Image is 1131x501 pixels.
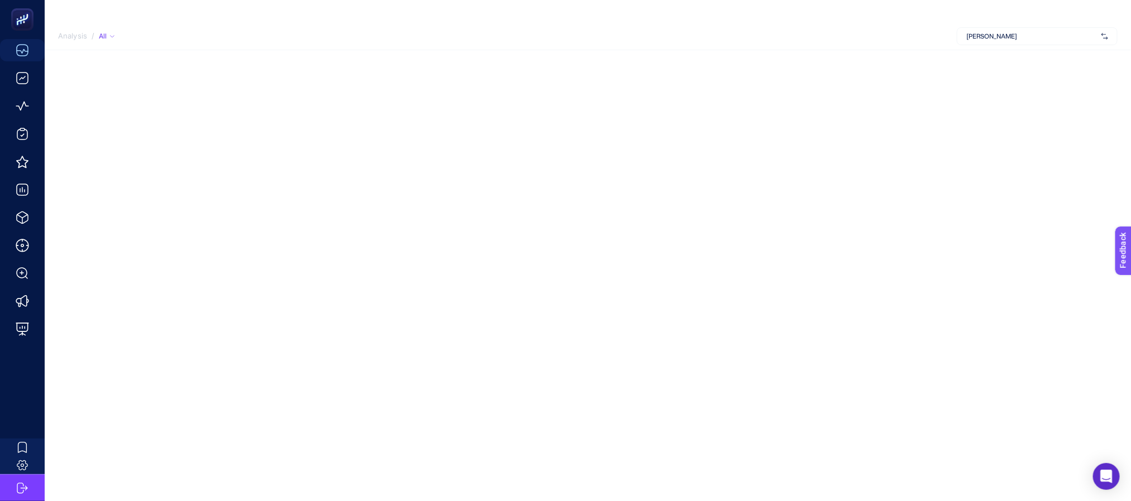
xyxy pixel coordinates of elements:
[1093,463,1120,490] div: Open Intercom Messenger
[92,31,94,40] span: /
[58,32,87,41] span: Analysis
[1101,31,1108,42] img: svg%3e
[966,32,1097,41] span: [PERSON_NAME]
[7,3,42,12] span: Feedback
[99,32,114,41] div: All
